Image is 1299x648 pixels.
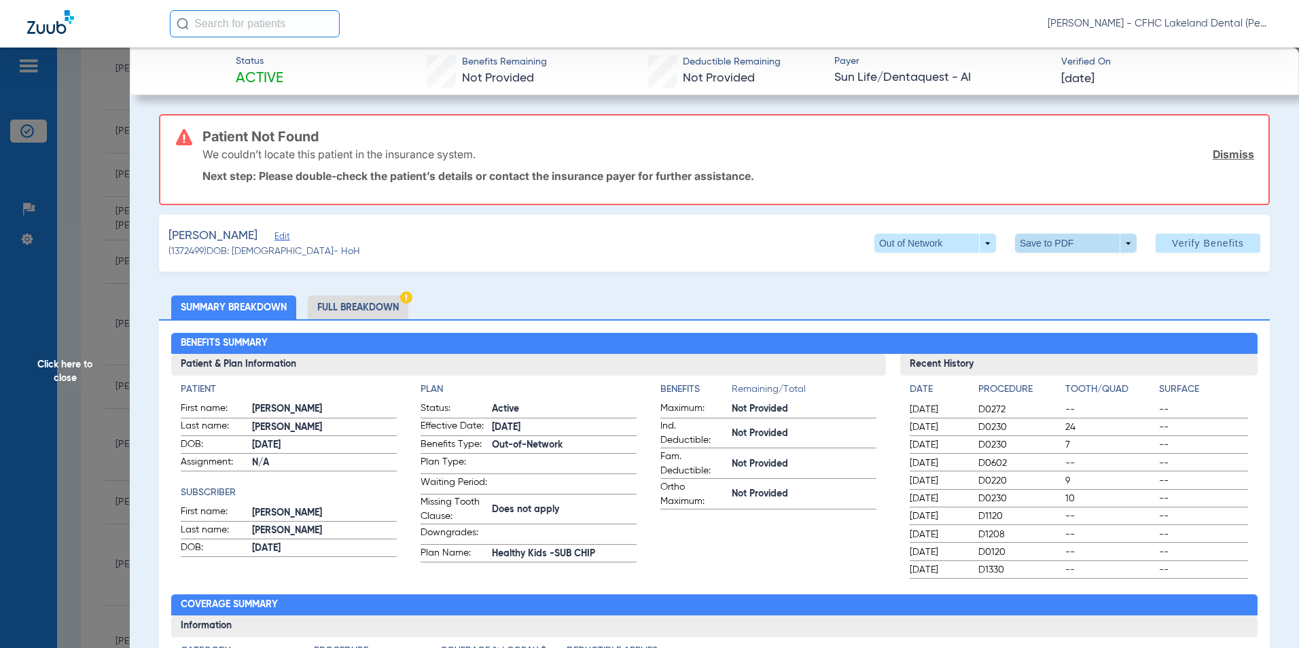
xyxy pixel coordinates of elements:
[910,403,967,416] span: [DATE]
[252,438,397,452] span: [DATE]
[1065,420,1154,434] span: 24
[168,228,257,245] span: [PERSON_NAME]
[1159,474,1248,488] span: --
[171,333,1258,355] h2: Benefits Summary
[978,509,1061,523] span: D1120
[236,69,283,88] span: Active
[1159,403,1248,416] span: --
[660,450,727,478] span: Fam. Deductible:
[252,524,397,538] span: [PERSON_NAME]
[181,455,247,471] span: Assignment:
[910,492,967,505] span: [DATE]
[421,495,487,524] span: Missing Tooth Clause:
[400,291,412,304] img: Hazard
[252,402,397,416] span: [PERSON_NAME]
[910,456,967,470] span: [DATE]
[171,615,1258,637] h3: Information
[683,55,781,69] span: Deductible Remaining
[462,72,534,84] span: Not Provided
[910,382,967,397] h4: Date
[181,419,247,435] span: Last name:
[1061,55,1277,69] span: Verified On
[978,438,1061,452] span: D0230
[1065,509,1154,523] span: --
[492,420,637,435] span: [DATE]
[171,594,1258,616] h2: Coverage Summary
[874,234,996,253] button: Out of Network
[910,438,967,452] span: [DATE]
[181,486,397,500] h4: Subscriber
[660,401,727,418] span: Maximum:
[274,232,287,245] span: Edit
[910,474,967,488] span: [DATE]
[910,545,967,559] span: [DATE]
[910,563,967,577] span: [DATE]
[1159,420,1248,434] span: --
[421,382,637,397] h4: Plan
[168,245,360,259] span: (1372499) DOB: [DEMOGRAPHIC_DATA] - HoH
[660,382,732,401] app-breakdown-title: Benefits
[1065,438,1154,452] span: 7
[978,382,1061,401] app-breakdown-title: Procedure
[421,437,487,454] span: Benefits Type:
[181,505,247,521] span: First name:
[492,402,637,416] span: Active
[421,546,487,562] span: Plan Name:
[1172,238,1244,249] span: Verify Benefits
[492,503,637,517] span: Does not apply
[252,420,397,435] span: [PERSON_NAME]
[1159,438,1248,452] span: --
[462,55,547,69] span: Benefits Remaining
[683,72,755,84] span: Not Provided
[1015,234,1137,253] button: Save to PDF
[1065,528,1154,541] span: --
[252,506,397,520] span: [PERSON_NAME]
[177,18,189,30] img: Search Icon
[1065,382,1154,397] h4: Tooth/Quad
[732,382,876,401] span: Remaining/Total
[910,528,967,541] span: [DATE]
[181,382,397,397] h4: Patient
[1159,382,1248,397] h4: Surface
[910,420,967,434] span: [DATE]
[252,456,397,470] span: N/A
[1159,563,1248,577] span: --
[492,438,637,452] span: Out-of-Network
[1159,545,1248,559] span: --
[1065,456,1154,470] span: --
[1156,234,1260,253] button: Verify Benefits
[1065,403,1154,416] span: --
[421,526,487,544] span: Downgrades:
[978,545,1061,559] span: D0120
[1061,71,1095,88] span: [DATE]
[910,509,967,523] span: [DATE]
[252,541,397,556] span: [DATE]
[181,401,247,418] span: First name:
[834,54,1050,69] span: Payer
[1159,528,1248,541] span: --
[421,401,487,418] span: Status:
[1231,583,1299,648] div: Chat Widget
[732,487,876,501] span: Not Provided
[660,382,732,397] h4: Benefits
[181,523,247,539] span: Last name:
[1048,17,1272,31] span: [PERSON_NAME] - CFHC Lakeland Dental (Peds)
[202,147,476,161] p: We couldn’t locate this patient in the insurance system.
[1065,545,1154,559] span: --
[978,492,1061,505] span: D0230
[170,10,340,37] input: Search for patients
[978,563,1061,577] span: D1330
[660,480,727,509] span: Ortho Maximum:
[176,129,192,145] img: error-icon
[492,547,637,561] span: Healthy Kids -SUB CHIP
[978,382,1061,397] h4: Procedure
[900,354,1258,376] h3: Recent History
[910,382,967,401] app-breakdown-title: Date
[978,420,1061,434] span: D0230
[1213,147,1254,161] a: Dismiss
[236,54,283,69] span: Status
[1159,492,1248,505] span: --
[181,541,247,557] span: DOB:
